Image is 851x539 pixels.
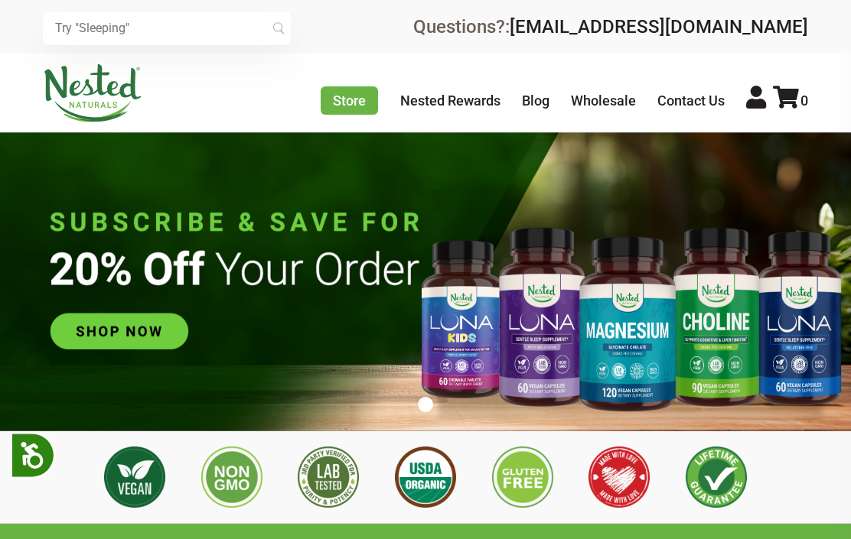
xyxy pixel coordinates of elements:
[321,86,378,115] a: Store
[657,93,725,109] a: Contact Us
[418,397,433,412] button: 1 of 1
[492,446,553,508] img: Gluten Free
[510,16,808,37] a: [EMAIL_ADDRESS][DOMAIN_NAME]
[201,446,262,508] img: Non GMO
[522,93,549,109] a: Blog
[104,446,165,508] img: Vegan
[400,93,500,109] a: Nested Rewards
[413,18,808,36] div: Questions?:
[43,11,291,45] input: Try "Sleeping"
[298,446,359,508] img: 3rd Party Lab Tested
[43,64,142,122] img: Nested Naturals
[571,93,636,109] a: Wholesale
[589,446,650,508] img: Made with Love
[800,93,808,109] span: 0
[395,446,456,508] img: USDA Organic
[686,446,747,508] img: Lifetime Guarantee
[773,93,808,109] a: 0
